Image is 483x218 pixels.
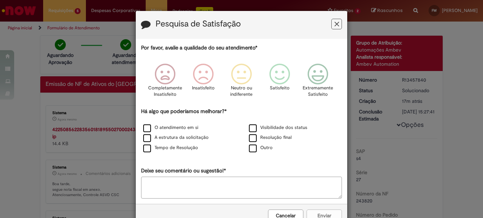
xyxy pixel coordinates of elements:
div: Satisfeito [262,58,298,107]
label: O atendimento em si [143,124,198,131]
div: Extremamente Satisfeito [300,58,336,107]
div: Neutro ou indiferente [223,58,260,107]
label: Visibilidade dos status [249,124,307,131]
p: Completamente Insatisfeito [148,85,182,98]
p: Insatisfeito [192,85,215,92]
div: Completamente Insatisfeito [147,58,183,107]
label: Pesquisa de Satisfação [156,19,241,29]
div: Há algo que poderíamos melhorar?* [141,108,342,153]
div: Insatisfeito [185,58,221,107]
label: Outro [249,145,273,151]
label: Tempo de Resolução [143,145,198,151]
p: Satisfeito [270,85,290,92]
p: Neutro ou indiferente [229,85,254,98]
p: Extremamente Satisfeito [303,85,333,98]
label: Resolução final [249,134,292,141]
label: Por favor, avalie a qualidade do seu atendimento* [141,44,257,52]
label: Deixe seu comentário ou sugestão!* [141,167,226,175]
label: A estrutura da solicitação [143,134,209,141]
